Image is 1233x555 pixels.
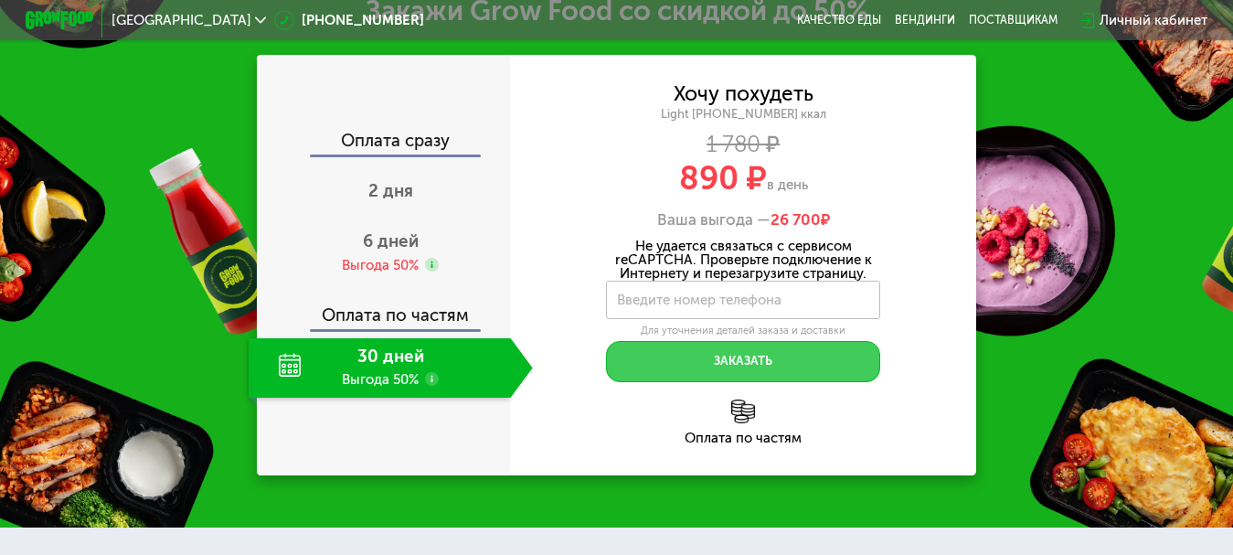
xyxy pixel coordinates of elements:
[510,107,976,123] div: Light [PHONE_NUMBER] ккал
[969,14,1058,27] div: поставщикам
[274,10,424,30] a: [PHONE_NUMBER]
[259,290,510,329] div: Оплата по частям
[606,240,880,281] div: Не удается связаться с сервисом reCAPTCHA. Проверьте подключение к Интернету и перезагрузите стра...
[1100,10,1207,30] div: Личный кабинет
[510,432,976,445] div: Оплата по частям
[342,256,419,275] div: Выгода 50%
[617,295,781,304] label: Введите номер телефона
[771,210,830,229] span: ₽
[606,341,880,382] button: Заказать
[797,14,881,27] a: Качество еды
[771,210,821,229] span: 26 700
[767,176,808,193] span: в день
[895,14,955,27] a: Вендинги
[510,135,976,155] div: 1 780 ₽
[674,85,813,104] div: Хочу похудеть
[368,180,413,201] span: 2 дня
[731,400,755,423] img: l6xcnZfty9opOoJh.png
[606,324,880,337] div: Для уточнения деталей заказа и доставки
[363,230,419,251] span: 6 дней
[510,210,976,229] div: Ваша выгода —
[112,14,251,27] span: [GEOGRAPHIC_DATA]
[259,133,510,155] div: Оплата сразу
[679,159,767,197] span: 890 ₽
